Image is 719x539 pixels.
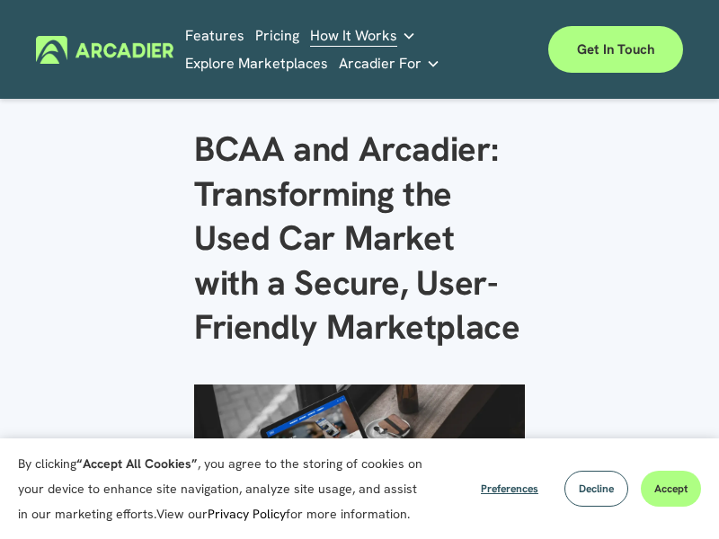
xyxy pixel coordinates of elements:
[654,482,688,496] span: Accept
[579,482,614,496] span: Decline
[339,51,422,76] span: Arcadier For
[255,22,299,49] a: Pricing
[185,49,328,77] a: Explore Marketplaces
[76,455,198,472] strong: “Accept All Cookies”
[36,36,173,64] img: Arcadier
[185,22,244,49] a: Features
[194,128,525,350] h1: BCAA and Arcadier: Transforming the Used Car Market with a Secure, User-Friendly Marketplace
[208,506,286,522] a: Privacy Policy
[310,22,416,49] a: folder dropdown
[481,482,538,496] span: Preferences
[467,471,552,507] button: Preferences
[339,49,440,77] a: folder dropdown
[641,471,701,507] button: Accept
[18,451,422,526] p: By clicking , you agree to the storing of cookies on your device to enhance site navigation, anal...
[564,471,628,507] button: Decline
[310,23,397,49] span: How It Works
[548,26,683,73] a: Get in touch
